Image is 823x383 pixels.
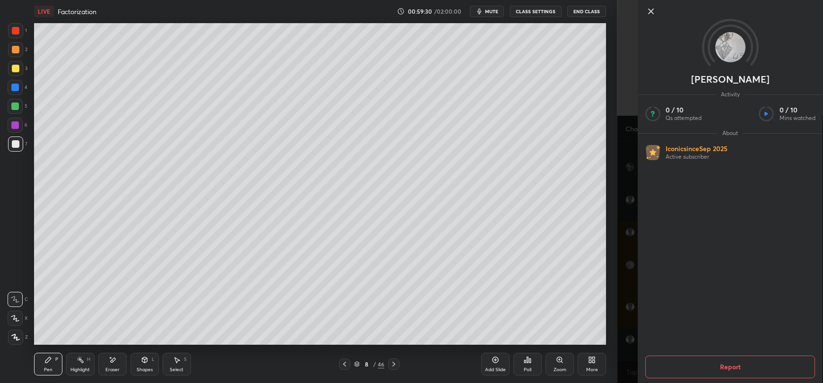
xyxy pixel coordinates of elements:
div: Pen [44,367,52,372]
p: Iconic since Sep 2025 [666,145,728,153]
div: 3 [8,61,27,76]
div: L [152,357,155,362]
span: mute [485,8,498,15]
div: 4 [8,80,27,95]
h4: Factorization [58,7,96,16]
div: C [8,292,28,307]
div: Zoom [554,367,566,372]
div: Z [8,330,28,345]
div: 7 [8,136,27,152]
p: Mins watched [780,114,815,122]
p: Active subscriber [666,153,728,161]
span: Activity [716,91,745,98]
p: 0 / 10 [780,106,815,114]
div: 1 [8,23,27,38]
div: Poll [524,367,531,372]
span: About [718,129,743,137]
div: / [373,361,376,367]
img: bad999041c9f47dca2d61cd3af6cb868.jpg [715,32,745,62]
div: Highlight [70,367,90,372]
button: CLASS SETTINGS [510,6,562,17]
div: 6 [8,118,27,133]
div: LIVE [34,6,54,17]
div: 46 [378,360,384,368]
div: 2 [8,42,27,57]
div: 8 [362,361,371,367]
button: Report [645,356,815,378]
div: 5 [8,99,27,114]
div: H [87,357,90,362]
div: X [8,311,28,326]
div: Add Slide [485,367,506,372]
div: S [184,357,187,362]
button: End Class [567,6,606,17]
p: Qs attempted [666,114,702,122]
p: 0 / 10 [666,106,702,114]
p: [PERSON_NAME] [691,76,770,83]
div: Select [170,367,183,372]
div: P [55,357,58,362]
div: More [586,367,598,372]
div: Eraser [105,367,120,372]
button: mute [470,6,504,17]
div: Shapes [137,367,153,372]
